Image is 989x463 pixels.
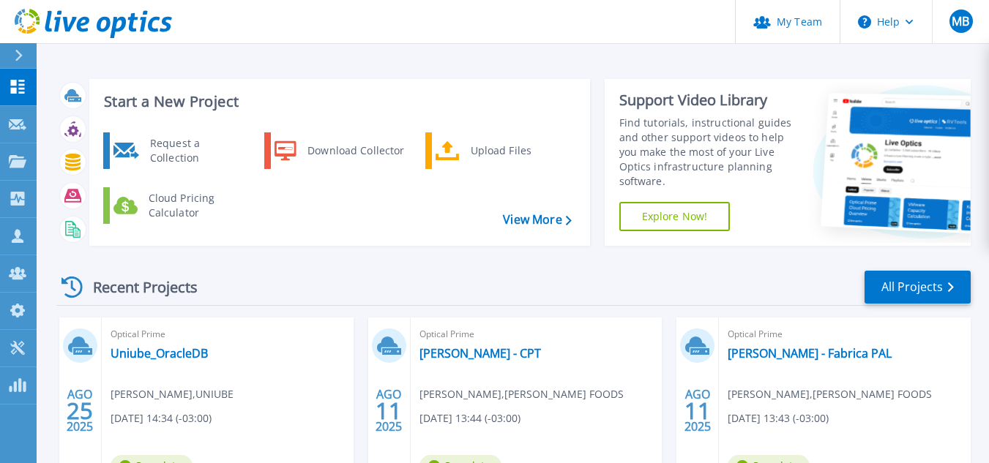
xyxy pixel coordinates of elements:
[141,191,250,220] div: Cloud Pricing Calculator
[111,326,345,342] span: Optical Prime
[143,136,250,165] div: Request a Collection
[375,384,403,437] div: AGO 2025
[56,269,217,305] div: Recent Projects
[728,386,932,402] span: [PERSON_NAME] , [PERSON_NAME] FOODS
[619,202,731,231] a: Explore Now!
[103,187,253,224] a: Cloud Pricing Calculator
[728,326,962,342] span: Optical Prime
[728,346,892,361] a: [PERSON_NAME] - Fabrica PAL
[419,410,520,426] span: [DATE] 13:44 (-03:00)
[463,136,572,165] div: Upload Files
[425,132,575,169] a: Upload Files
[619,116,802,189] div: Find tutorials, instructional guides and other support videos to help you make the most of your L...
[111,346,208,361] a: Uniube_OracleDB
[684,384,712,437] div: AGO 2025
[419,386,624,402] span: [PERSON_NAME] , [PERSON_NAME] FOODS
[952,15,969,27] span: MB
[104,94,571,110] h3: Start a New Project
[111,386,234,402] span: [PERSON_NAME] , UNIUBE
[419,346,541,361] a: [PERSON_NAME] - CPT
[503,213,571,227] a: View More
[300,136,411,165] div: Download Collector
[103,132,253,169] a: Request a Collection
[728,410,829,426] span: [DATE] 13:43 (-03:00)
[67,404,93,417] span: 25
[865,271,971,304] a: All Projects
[419,326,654,342] span: Optical Prime
[684,404,711,417] span: 11
[376,404,402,417] span: 11
[264,132,414,169] a: Download Collector
[66,384,94,437] div: AGO 2025
[619,91,802,110] div: Support Video Library
[111,410,212,426] span: [DATE] 14:34 (-03:00)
